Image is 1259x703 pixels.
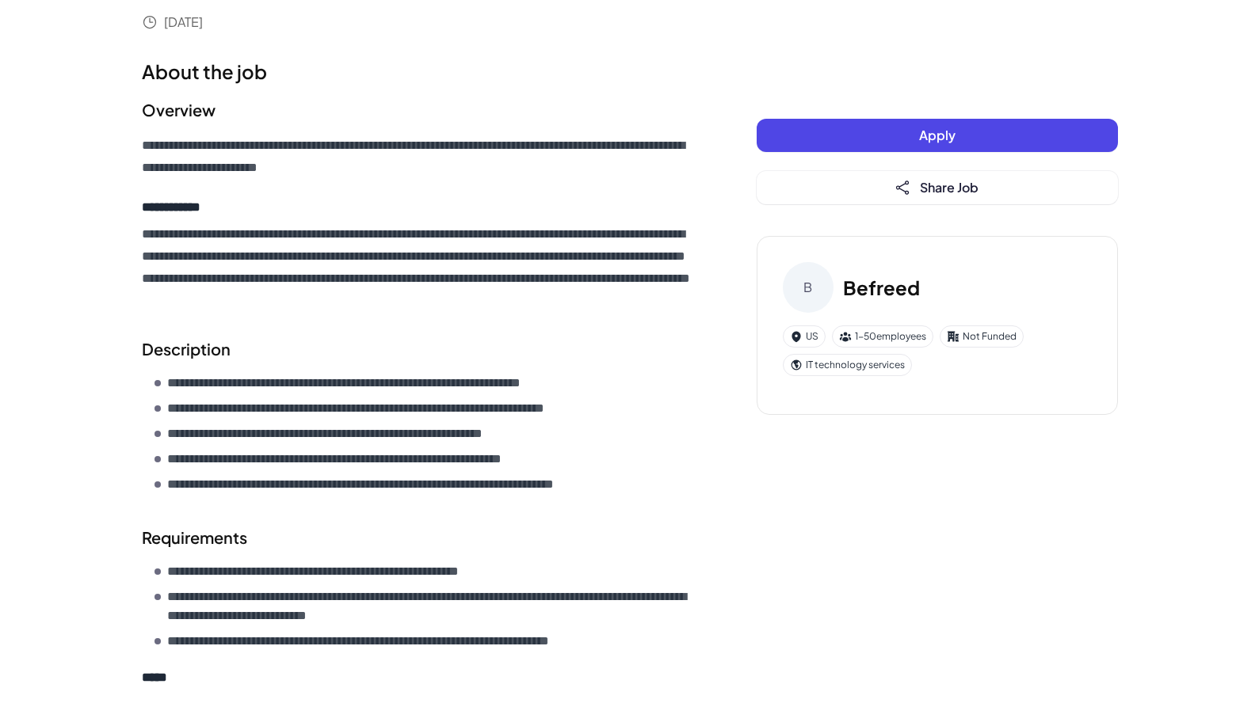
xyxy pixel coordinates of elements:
[757,171,1118,204] button: Share Job
[164,13,203,32] span: [DATE]
[142,526,693,549] h2: Requirements
[940,325,1024,348] div: Not Funded
[142,57,693,85] h1: About the job
[783,262,834,313] div: B
[757,119,1118,152] button: Apply
[832,325,933,348] div: 1-50 employees
[142,337,693,361] h2: Description
[920,179,979,196] span: Share Job
[142,98,693,122] h2: Overview
[783,354,912,376] div: IT technology services
[783,325,826,348] div: US
[843,273,920,302] h3: Befreed
[919,127,956,143] span: Apply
